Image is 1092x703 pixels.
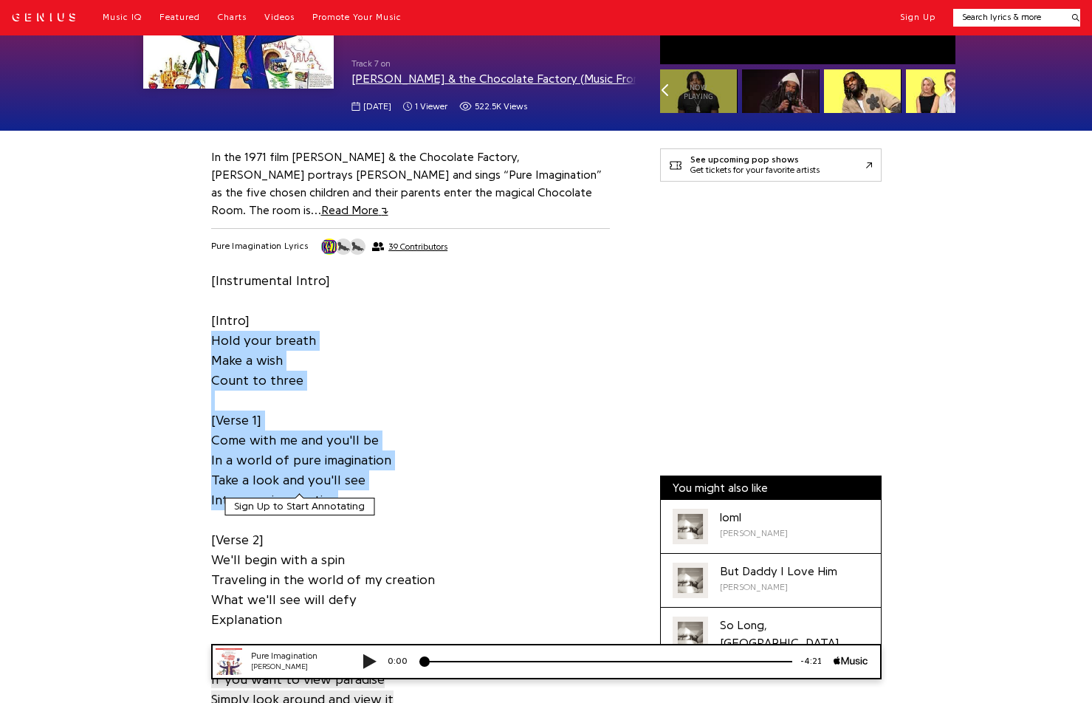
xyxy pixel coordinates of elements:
div: See upcoming pop shows [690,155,820,165]
a: Promote Your Music [312,12,402,24]
div: Cover art for loml by Taylor Swift [673,509,708,544]
a: Videos [264,12,295,24]
button: Sign Up to Start Annotating [224,498,374,515]
div: So Long, [GEOGRAPHIC_DATA] [720,617,869,652]
div: -4:21 [593,11,634,24]
a: Cover art for loml by Taylor Swiftloml[PERSON_NAME] [661,500,881,554]
span: Promote Your Music [312,13,402,21]
button: 39 Contributors [320,238,447,256]
span: Charts [218,13,247,21]
div: [PERSON_NAME] [720,580,837,594]
div: Pure Imagination [52,6,140,18]
span: 1 viewer [403,100,447,113]
div: Cover art for But Daddy I Love Him by Taylor Swift [673,563,708,598]
iframe: Advertisement [660,202,882,387]
div: [PERSON_NAME] [52,18,140,29]
div: You might also like [661,476,881,500]
span: Music IQ [103,13,142,21]
a: Cover art for But Daddy I Love Him by Taylor SwiftBut Daddy I Love Him[PERSON_NAME] [661,554,881,608]
span: Featured [159,13,200,21]
span: 522.5K views [475,100,527,113]
span: 1 viewer [415,100,447,113]
input: Search lyrics & more [953,11,1063,24]
div: loml [720,509,788,527]
a: In the 1971 film [PERSON_NAME] & the Chocolate Factory, [PERSON_NAME] portrays [PERSON_NAME] and ... [211,151,601,216]
span: Read More [321,205,388,216]
div: But Daddy I Love Him [720,563,837,580]
div: Cover art for So Long, London by Taylor Swift [673,617,708,652]
div: [PERSON_NAME] [720,527,788,540]
span: Track 7 on [351,58,636,70]
a: See upcoming pop showsGet tickets for your favorite artists [660,148,882,182]
span: 39 Contributors [388,241,447,252]
a: Cover art for So Long, London by Taylor SwiftSo Long, [GEOGRAPHIC_DATA][PERSON_NAME] [661,608,881,674]
button: Sign Up [900,12,935,24]
a: Charts [218,12,247,24]
a: Featured [159,12,200,24]
h2: Pure Imagination Lyrics [211,241,309,253]
span: Videos [264,13,295,21]
a: Music IQ [103,12,142,24]
a: [PERSON_NAME] & the Chocolate Factory (Music From the Original Soundtrack of the Paramount Picture) [351,73,916,85]
span: 522,461 views [459,100,527,113]
span: [DATE] [363,100,391,113]
img: 72x72bb.jpg [16,4,43,31]
div: Get tickets for your favorite artists [690,165,820,176]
